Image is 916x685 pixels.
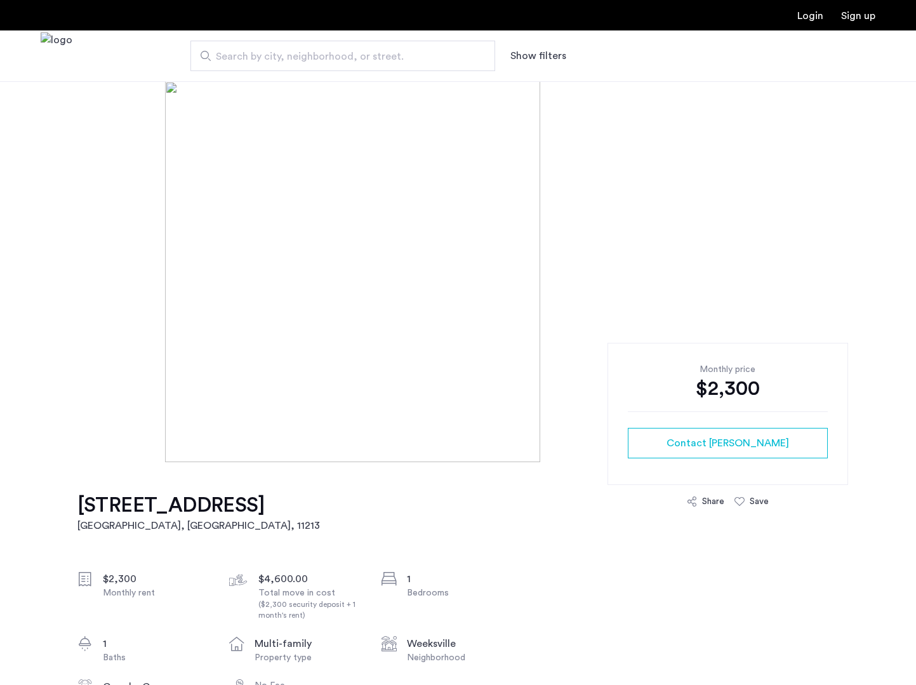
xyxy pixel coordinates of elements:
div: $2,300 [628,376,828,401]
div: multi-family [255,636,361,651]
div: ($2,300 security deposit + 1 month's rent) [258,599,365,621]
div: $2,300 [103,571,209,587]
div: Share [702,495,724,508]
h1: [STREET_ADDRESS] [77,493,320,518]
span: Search by city, neighborhood, or street. [216,49,460,64]
div: Property type [255,651,361,664]
a: Registration [841,11,875,21]
div: Save [750,495,769,508]
div: Monthly rent [103,587,209,599]
img: [object%20Object] [165,81,752,462]
div: 1 [103,636,209,651]
a: Cazamio Logo [41,32,72,80]
div: Baths [103,651,209,664]
div: Weeksville [407,636,514,651]
div: Monthly price [628,363,828,376]
div: Total move in cost [258,587,365,621]
a: [STREET_ADDRESS][GEOGRAPHIC_DATA], [GEOGRAPHIC_DATA], 11213 [77,493,320,533]
input: Apartment Search [190,41,495,71]
div: 1 [407,571,514,587]
div: $4,600.00 [258,571,365,587]
div: Bedrooms [407,587,514,599]
a: Login [797,11,823,21]
button: Show or hide filters [510,48,566,63]
button: button [628,428,828,458]
span: Contact [PERSON_NAME] [667,436,789,451]
div: Neighborhood [407,651,514,664]
h2: [GEOGRAPHIC_DATA], [GEOGRAPHIC_DATA] , 11213 [77,518,320,533]
img: logo [41,32,72,80]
